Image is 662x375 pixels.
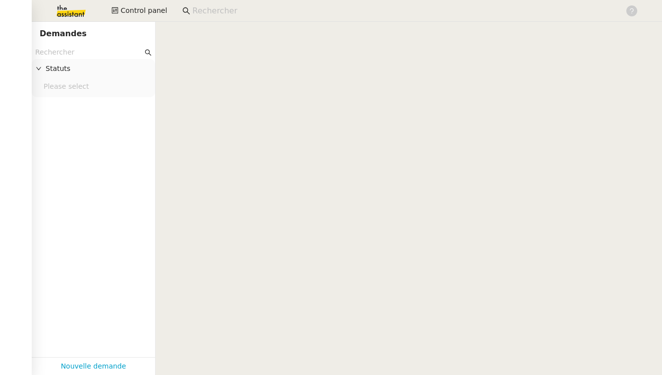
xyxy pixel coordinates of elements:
[61,361,126,372] a: Nouvelle demande
[35,47,143,58] input: Rechercher
[106,4,173,18] button: Control panel
[120,5,167,16] span: Control panel
[32,59,155,78] div: Statuts
[40,27,87,41] nz-page-header-title: Demandes
[192,4,615,18] input: Rechercher
[46,63,151,74] span: Statuts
